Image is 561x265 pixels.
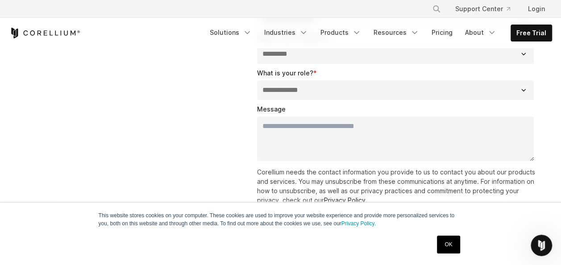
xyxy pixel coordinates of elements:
[421,1,552,17] div: Navigation Menu
[460,25,502,41] a: About
[448,1,517,17] a: Support Center
[341,220,376,227] a: Privacy Policy.
[204,25,257,41] a: Solutions
[531,235,552,256] iframe: Intercom live chat
[257,105,286,113] span: Message
[324,196,366,204] a: Privacy Policy
[257,167,538,205] p: Corellium needs the contact information you provide to us to contact you about our products and s...
[259,25,313,41] a: Industries
[368,25,424,41] a: Resources
[9,28,80,38] a: Corellium Home
[99,211,463,228] p: This website stores cookies on your computer. These cookies are used to improve your website expe...
[315,25,366,41] a: Products
[426,25,458,41] a: Pricing
[428,1,445,17] button: Search
[437,236,460,253] a: OK
[521,1,552,17] a: Login
[511,25,552,41] a: Free Trial
[204,25,552,41] div: Navigation Menu
[257,69,313,77] span: What is your role?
